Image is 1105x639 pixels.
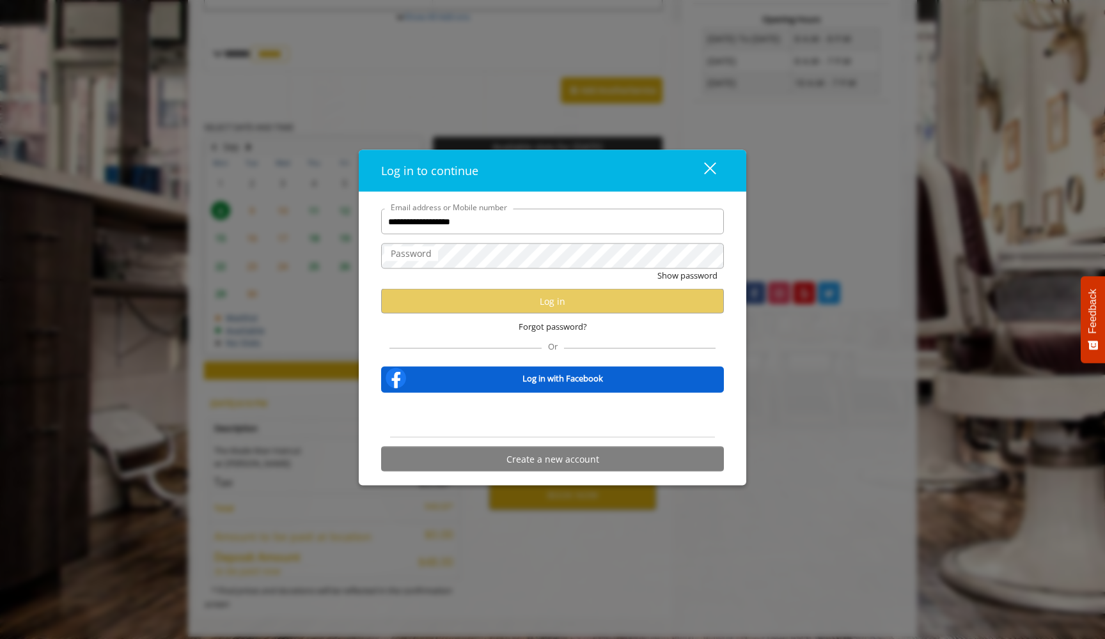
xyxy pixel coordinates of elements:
button: Feedback - Show survey [1081,276,1105,363]
span: Feedback [1087,289,1099,334]
div: Sign in with Google. Opens in new tab [494,401,611,429]
span: Log in to continue [381,163,478,178]
label: Email address or Mobile number [384,201,513,213]
label: Password [384,247,438,261]
div: close dialog [689,161,715,180]
img: facebook-logo [383,366,409,391]
b: Log in with Facebook [522,371,603,385]
input: Email address or Mobile number [381,209,724,235]
button: close dialog [680,158,724,184]
span: Or [542,341,564,352]
span: Forgot password? [519,320,587,334]
button: Log in [381,289,724,314]
button: Show password [657,269,717,282]
iframe: Sign in with Google Button [487,401,618,429]
input: Password [381,243,724,269]
button: Create a new account [381,447,724,472]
